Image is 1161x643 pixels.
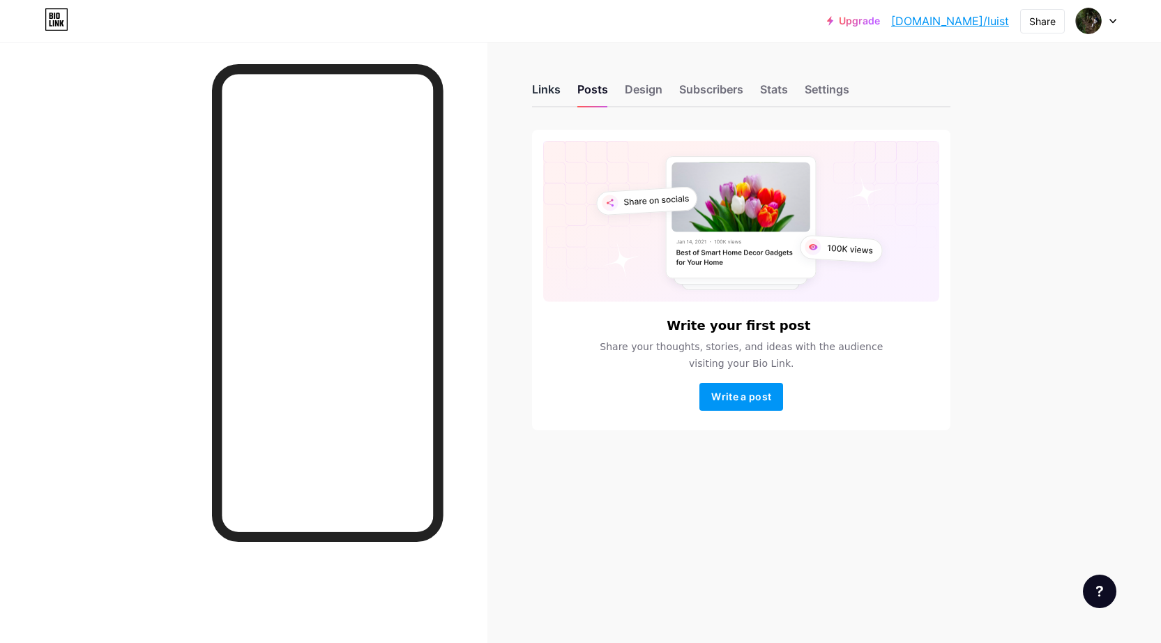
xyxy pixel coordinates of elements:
div: Share [1029,14,1056,29]
div: Design [625,81,662,106]
button: Write a post [699,383,783,411]
span: Write a post [711,391,771,402]
div: Posts [577,81,608,106]
h6: Write your first post [667,319,810,333]
div: Settings [805,81,849,106]
div: Links [532,81,561,106]
span: Share your thoughts, stories, and ideas with the audience visiting your Bio Link. [583,338,900,372]
img: Luis Torres [1075,8,1102,34]
a: Upgrade [827,15,880,27]
div: Subscribers [679,81,743,106]
div: Stats [760,81,788,106]
a: [DOMAIN_NAME]/luist [891,13,1009,29]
